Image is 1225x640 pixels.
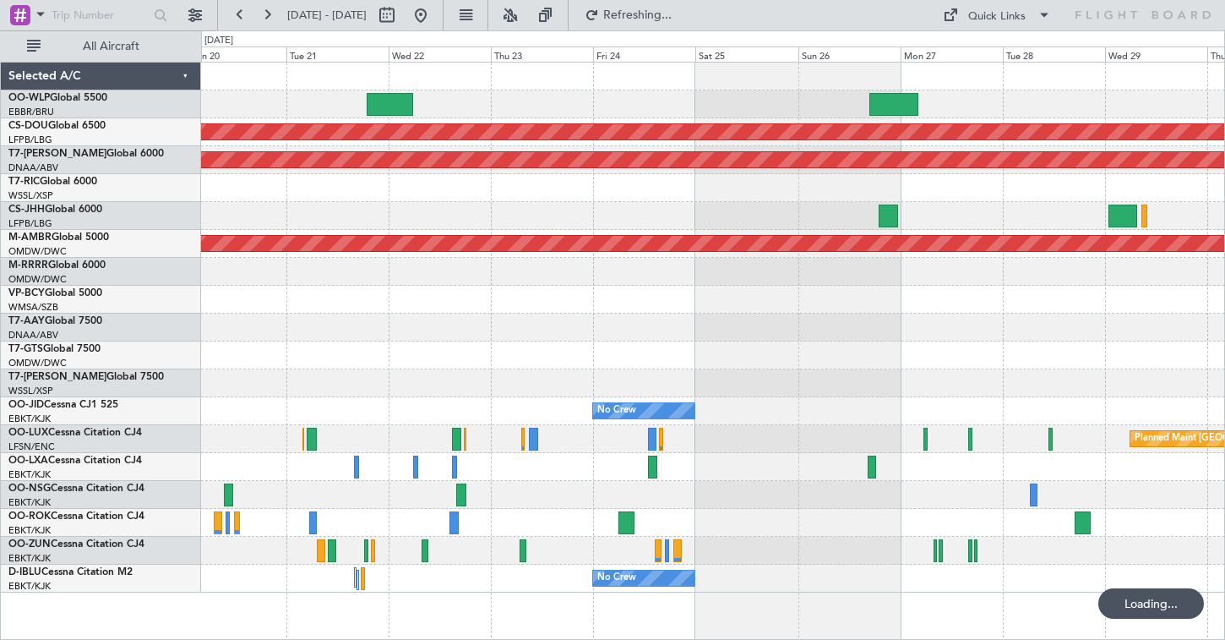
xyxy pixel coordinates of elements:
[8,205,102,215] a: CS-JHHGlobal 6000
[8,93,107,103] a: OO-WLPGlobal 5500
[8,316,45,326] span: T7-AAY
[19,33,183,60] button: All Aircraft
[8,428,142,438] a: OO-LUXCessna Citation CJ4
[8,232,52,243] span: M-AMBR
[8,484,144,494] a: OO-NSGCessna Citation CJ4
[8,260,106,271] a: M-RRRRGlobal 6000
[8,511,144,522] a: OO-ROKCessna Citation CJ4
[8,161,58,174] a: DNAA/ABV
[8,456,48,466] span: OO-LXA
[593,46,695,62] div: Fri 24
[287,8,367,23] span: [DATE] - [DATE]
[8,400,44,410] span: OO-JID
[8,121,48,131] span: CS-DOU
[8,484,51,494] span: OO-NSG
[8,329,58,342] a: DNAA/ABV
[8,567,133,577] a: D-IBLUCessna Citation M2
[695,46,798,62] div: Sat 25
[8,511,51,522] span: OO-ROK
[8,468,51,481] a: EBKT/KJK
[44,41,178,52] span: All Aircraft
[52,3,149,28] input: Trip Number
[8,288,102,298] a: VP-BCYGlobal 5000
[8,524,51,537] a: EBKT/KJK
[389,46,491,62] div: Wed 22
[8,316,102,326] a: T7-AAYGlobal 7500
[1003,46,1105,62] div: Tue 28
[8,357,67,369] a: OMDW/DWC
[8,496,51,509] a: EBKT/KJK
[8,372,164,382] a: T7-[PERSON_NAME]Global 7500
[8,385,53,397] a: WSSL/XSP
[8,400,118,410] a: OO-JIDCessna CJ1 525
[8,273,67,286] a: OMDW/DWC
[8,539,51,550] span: OO-ZUN
[8,177,97,187] a: T7-RICGlobal 6000
[597,566,636,591] div: No Crew
[8,149,106,159] span: T7-[PERSON_NAME]
[968,8,1026,25] div: Quick Links
[8,567,41,577] span: D-IBLU
[8,552,51,565] a: EBKT/KJK
[8,456,142,466] a: OO-LXACessna Citation CJ4
[8,440,55,453] a: LFSN/ENC
[577,2,678,29] button: Refreshing...
[597,398,636,424] div: No Crew
[901,46,1003,62] div: Mon 27
[8,149,164,159] a: T7-[PERSON_NAME]Global 6000
[8,260,48,271] span: M-RRRR
[602,9,673,21] span: Refreshing...
[8,217,52,230] a: LFPB/LBG
[798,46,901,62] div: Sun 26
[204,34,233,48] div: [DATE]
[8,344,101,354] a: T7-GTSGlobal 7500
[184,46,286,62] div: Mon 20
[8,344,43,354] span: T7-GTS
[8,580,51,593] a: EBKT/KJK
[1098,588,1204,619] div: Loading...
[8,372,106,382] span: T7-[PERSON_NAME]
[8,245,67,258] a: OMDW/DWC
[8,301,58,314] a: WMSA/SZB
[491,46,593,62] div: Thu 23
[286,46,389,62] div: Tue 21
[8,205,45,215] span: CS-JHH
[934,2,1059,29] button: Quick Links
[8,106,54,118] a: EBBR/BRU
[8,189,53,202] a: WSSL/XSP
[8,177,40,187] span: T7-RIC
[8,93,50,103] span: OO-WLP
[8,428,48,438] span: OO-LUX
[1105,46,1207,62] div: Wed 29
[8,413,51,425] a: EBKT/KJK
[8,539,144,550] a: OO-ZUNCessna Citation CJ4
[8,134,52,146] a: LFPB/LBG
[8,121,106,131] a: CS-DOUGlobal 6500
[8,288,45,298] span: VP-BCY
[8,232,109,243] a: M-AMBRGlobal 5000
